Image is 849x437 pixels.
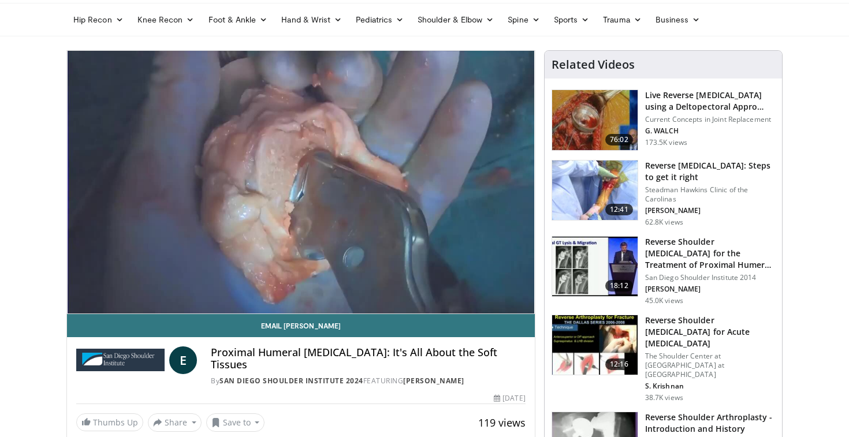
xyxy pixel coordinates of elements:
p: The Shoulder Center at [GEOGRAPHIC_DATA] at [GEOGRAPHIC_DATA] [645,352,775,379]
a: Trauma [596,8,649,31]
a: San Diego Shoulder Institute 2024 [219,376,363,386]
p: San Diego Shoulder Institute 2014 [645,273,775,282]
p: G. WALCH [645,126,775,136]
img: 326034_0000_1.png.150x105_q85_crop-smart_upscale.jpg [552,160,638,221]
div: [DATE] [494,393,525,404]
a: 12:41 Reverse [MEDICAL_DATA]: Steps to get it right Steadman Hawkins Clinic of the Carolinas [PER... [552,160,775,227]
span: 18:12 [605,280,633,292]
a: Pediatrics [349,8,411,31]
p: [PERSON_NAME] [645,206,775,215]
a: Hand & Wrist [274,8,349,31]
img: Q2xRg7exoPLTwO8X4xMDoxOjA4MTsiGN.150x105_q85_crop-smart_upscale.jpg [552,237,638,297]
span: 12:41 [605,204,633,215]
h3: Live Reverse [MEDICAL_DATA] using a Deltopectoral Appro… [645,89,775,113]
p: [PERSON_NAME] [645,285,775,294]
h4: Proximal Humeral [MEDICAL_DATA]: It's All About the Soft Tissues [211,346,525,371]
a: 76:02 Live Reverse [MEDICAL_DATA] using a Deltopectoral Appro… Current Concepts in Joint Replacem... [552,89,775,151]
button: Share [148,413,202,432]
a: Spine [501,8,546,31]
div: By FEATURING [211,376,525,386]
a: 12:16 Reverse Shoulder [MEDICAL_DATA] for Acute [MEDICAL_DATA] The Shoulder Center at [GEOGRAPHIC... [552,315,775,402]
span: 76:02 [605,134,633,145]
img: San Diego Shoulder Institute 2024 [76,346,165,374]
a: Sports [547,8,597,31]
p: 62.8K views [645,218,683,227]
video-js: Video Player [67,51,535,314]
button: Save to [206,413,265,432]
a: Knee Recon [131,8,202,31]
p: Current Concepts in Joint Replacement [645,115,775,124]
h3: Reverse Shoulder [MEDICAL_DATA] for the Treatment of Proximal Humeral … [645,236,775,271]
p: 38.7K views [645,393,683,402]
img: 684033_3.png.150x105_q85_crop-smart_upscale.jpg [552,90,638,150]
h3: Reverse Shoulder [MEDICAL_DATA] for Acute [MEDICAL_DATA] [645,315,775,349]
span: 12:16 [605,358,633,370]
p: Steadman Hawkins Clinic of the Carolinas [645,185,775,204]
a: Shoulder & Elbow [411,8,501,31]
a: Hip Recon [66,8,131,31]
a: Foot & Ankle [202,8,275,31]
a: Business [649,8,707,31]
a: [PERSON_NAME] [403,376,464,386]
p: 173.5K views [645,138,687,147]
a: E [169,346,197,374]
a: Thumbs Up [76,413,143,431]
p: 45.0K views [645,296,683,305]
p: S. Krishnan [645,382,775,391]
h3: Reverse Shoulder Arthroplasty - Introduction and History [645,412,775,435]
h3: Reverse [MEDICAL_DATA]: Steps to get it right [645,160,775,183]
span: 119 views [478,416,526,429]
a: 18:12 Reverse Shoulder [MEDICAL_DATA] for the Treatment of Proximal Humeral … San Diego Shoulder ... [552,236,775,305]
h4: Related Videos [552,58,635,72]
a: Email [PERSON_NAME] [67,314,535,337]
img: butch_reverse_arthroplasty_3.png.150x105_q85_crop-smart_upscale.jpg [552,315,638,375]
